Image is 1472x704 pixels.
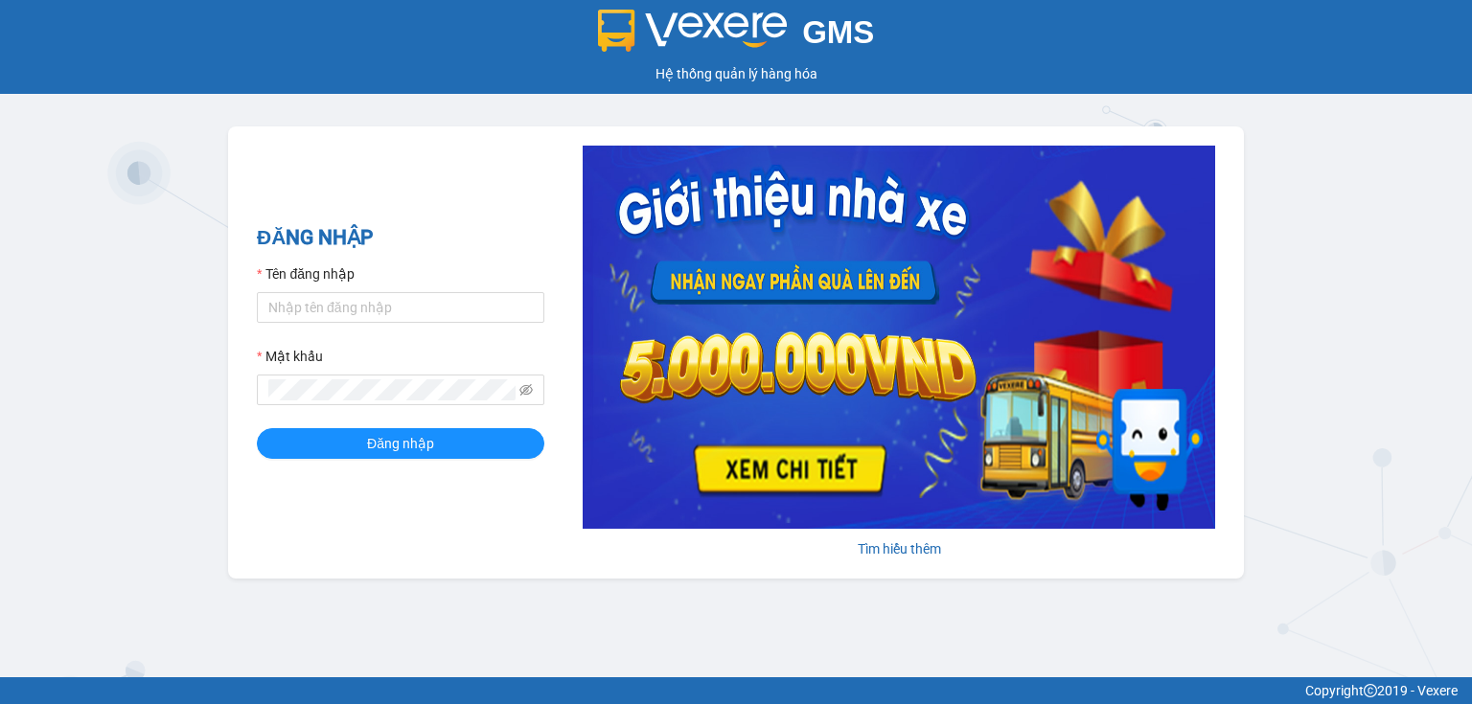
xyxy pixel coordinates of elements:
[257,222,544,254] h2: ĐĂNG NHẬP
[802,14,874,50] span: GMS
[367,433,434,454] span: Đăng nhập
[598,10,788,52] img: logo 2
[519,383,533,397] span: eye-invisible
[257,292,544,323] input: Tên đăng nhập
[257,346,323,367] label: Mật khẩu
[5,63,1467,84] div: Hệ thống quản lý hàng hóa
[583,146,1215,529] img: banner-0
[598,29,875,44] a: GMS
[257,263,355,284] label: Tên đăng nhập
[1364,684,1377,697] span: copyright
[583,538,1215,559] div: Tìm hiểu thêm
[14,680,1458,701] div: Copyright 2019 - Vexere
[268,379,516,400] input: Mật khẩu
[257,428,544,459] button: Đăng nhập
